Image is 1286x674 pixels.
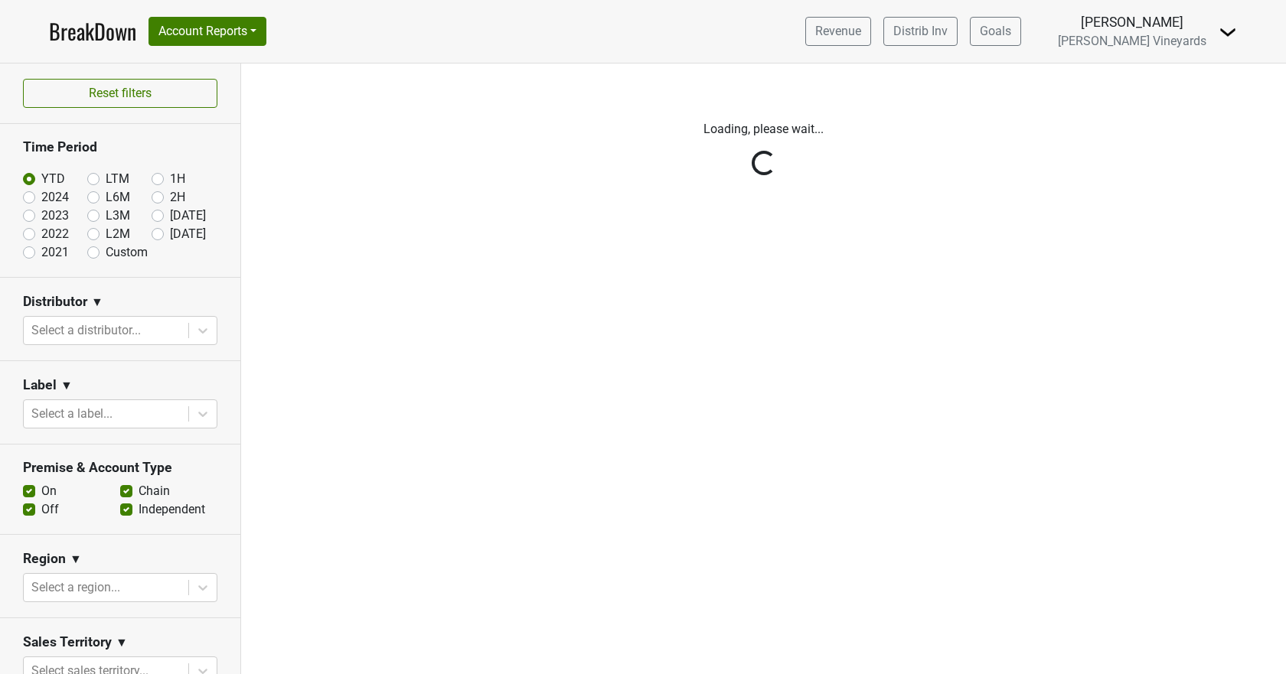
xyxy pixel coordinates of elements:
[339,120,1189,138] p: Loading, please wait...
[1058,34,1206,48] span: [PERSON_NAME] Vineyards
[1219,23,1237,41] img: Dropdown Menu
[1058,12,1206,32] div: [PERSON_NAME]
[49,15,136,47] a: BreakDown
[149,17,266,46] button: Account Reports
[970,17,1021,46] a: Goals
[805,17,871,46] a: Revenue
[883,17,958,46] a: Distrib Inv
